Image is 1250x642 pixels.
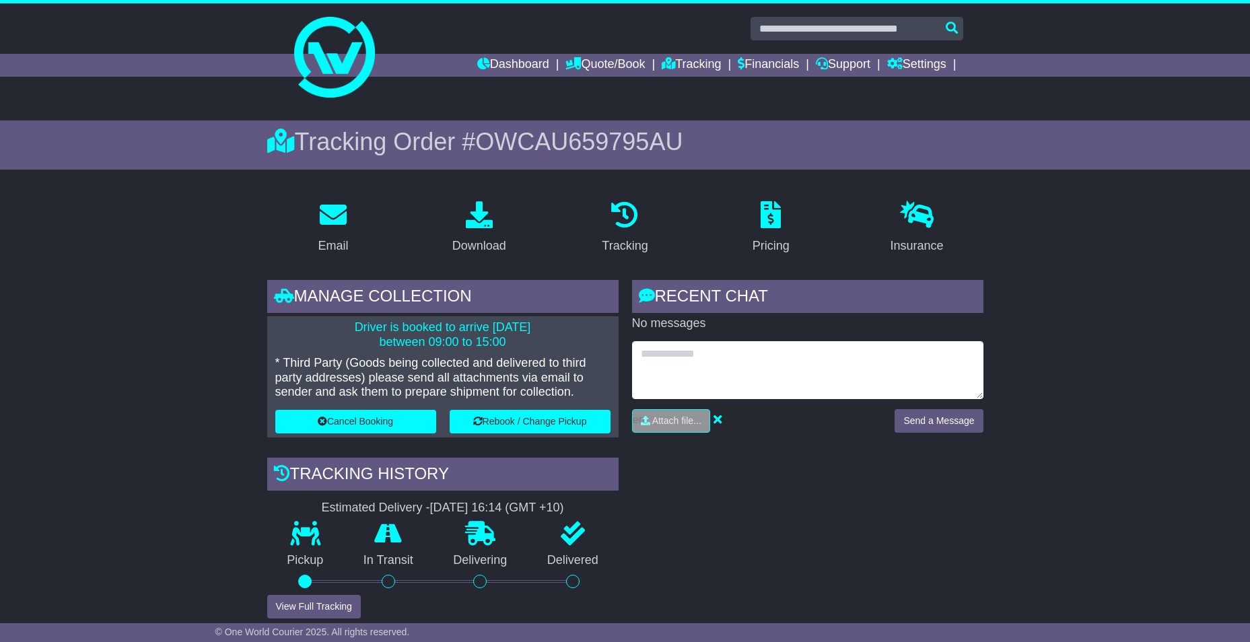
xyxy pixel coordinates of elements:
button: Send a Message [895,409,983,433]
div: Pricing [753,237,790,255]
a: Email [309,197,357,260]
a: Download [444,197,515,260]
div: Estimated Delivery - [267,501,619,515]
div: Insurance [891,237,944,255]
span: © One World Courier 2025. All rights reserved. [215,627,410,637]
p: Pickup [267,553,344,568]
div: RECENT CHAT [632,280,983,316]
button: View Full Tracking [267,595,361,618]
a: Financials [738,54,799,77]
p: In Transit [343,553,433,568]
a: Dashboard [477,54,549,77]
a: Tracking [593,197,656,260]
a: Insurance [882,197,952,260]
p: * Third Party (Goods being collected and delivered to third party addresses) please send all atta... [275,356,611,400]
button: Cancel Booking [275,410,436,433]
a: Pricing [744,197,798,260]
a: Quote/Book [565,54,645,77]
p: Driver is booked to arrive [DATE] between 09:00 to 15:00 [275,320,611,349]
div: Download [452,237,506,255]
span: OWCAU659795AU [475,128,683,155]
p: Delivering [433,553,528,568]
a: Tracking [662,54,721,77]
div: Tracking Order # [267,127,983,156]
a: Support [816,54,870,77]
p: Delivered [527,553,619,568]
a: Settings [887,54,946,77]
div: Tracking [602,237,648,255]
div: [DATE] 16:14 (GMT +10) [430,501,564,515]
p: No messages [632,316,983,331]
div: Email [318,237,348,255]
button: Rebook / Change Pickup [450,410,611,433]
div: Tracking history [267,458,619,494]
div: Manage collection [267,280,619,316]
